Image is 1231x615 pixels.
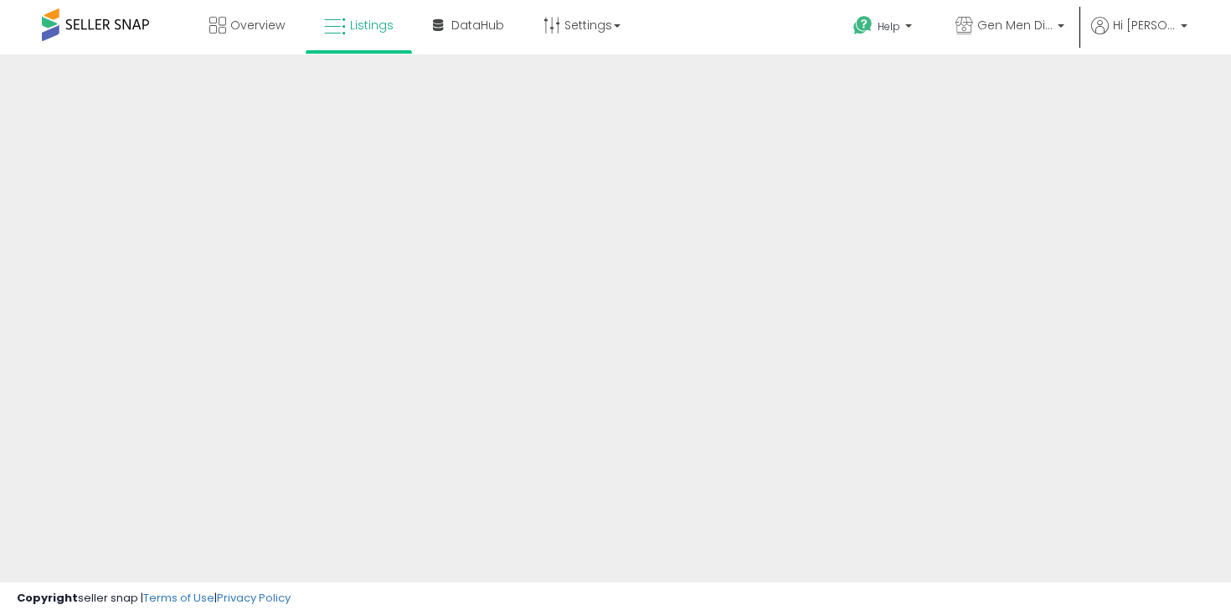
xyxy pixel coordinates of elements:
[840,3,929,54] a: Help
[230,17,285,34] span: Overview
[17,591,291,607] div: seller snap | |
[977,17,1053,34] span: Gen Men Distributor
[878,19,900,34] span: Help
[350,17,394,34] span: Listings
[143,590,214,606] a: Terms of Use
[217,590,291,606] a: Privacy Policy
[451,17,504,34] span: DataHub
[17,590,78,606] strong: Copyright
[1091,17,1187,54] a: Hi [PERSON_NAME]
[1113,17,1176,34] span: Hi [PERSON_NAME]
[852,15,873,36] i: Get Help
